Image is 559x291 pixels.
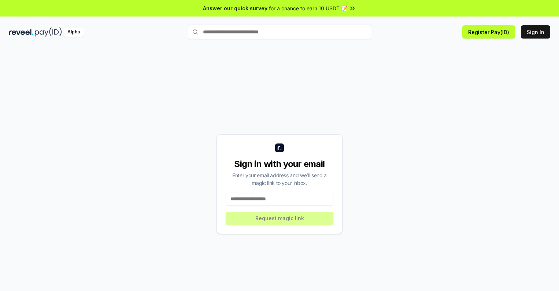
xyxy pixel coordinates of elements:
img: reveel_dark [9,28,33,37]
button: Sign In [521,25,550,39]
div: Alpha [63,28,84,37]
div: Sign in with your email [226,158,333,170]
button: Register Pay(ID) [462,25,515,39]
img: pay_id [35,28,62,37]
div: Enter your email address and we’ll send a magic link to your inbox. [226,171,333,187]
span: Answer our quick survey [203,4,267,12]
span: for a chance to earn 10 USDT 📝 [269,4,347,12]
img: logo_small [275,143,284,152]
